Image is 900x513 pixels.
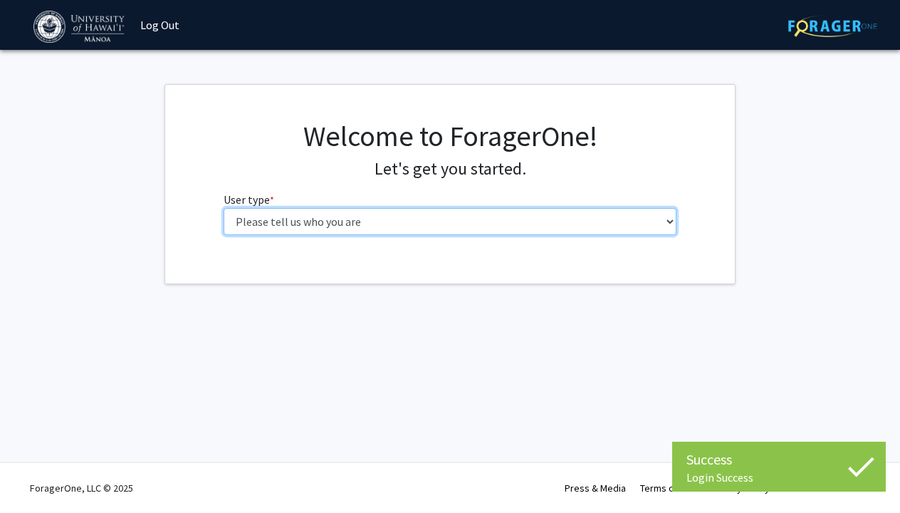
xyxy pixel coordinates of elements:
img: ForagerOne Logo [788,15,877,37]
div: Login Success [686,470,872,484]
h4: Let's get you started. [224,159,677,180]
label: User type [224,191,274,208]
div: Success [686,449,872,470]
a: Terms of Use [640,482,696,494]
div: ForagerOne, LLC © 2025 [30,463,133,513]
a: Press & Media [565,482,626,494]
iframe: Chat [11,449,61,502]
h1: Welcome to ForagerOne! [224,119,677,153]
img: University of Hawaiʻi at Mānoa Logo [33,11,127,43]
